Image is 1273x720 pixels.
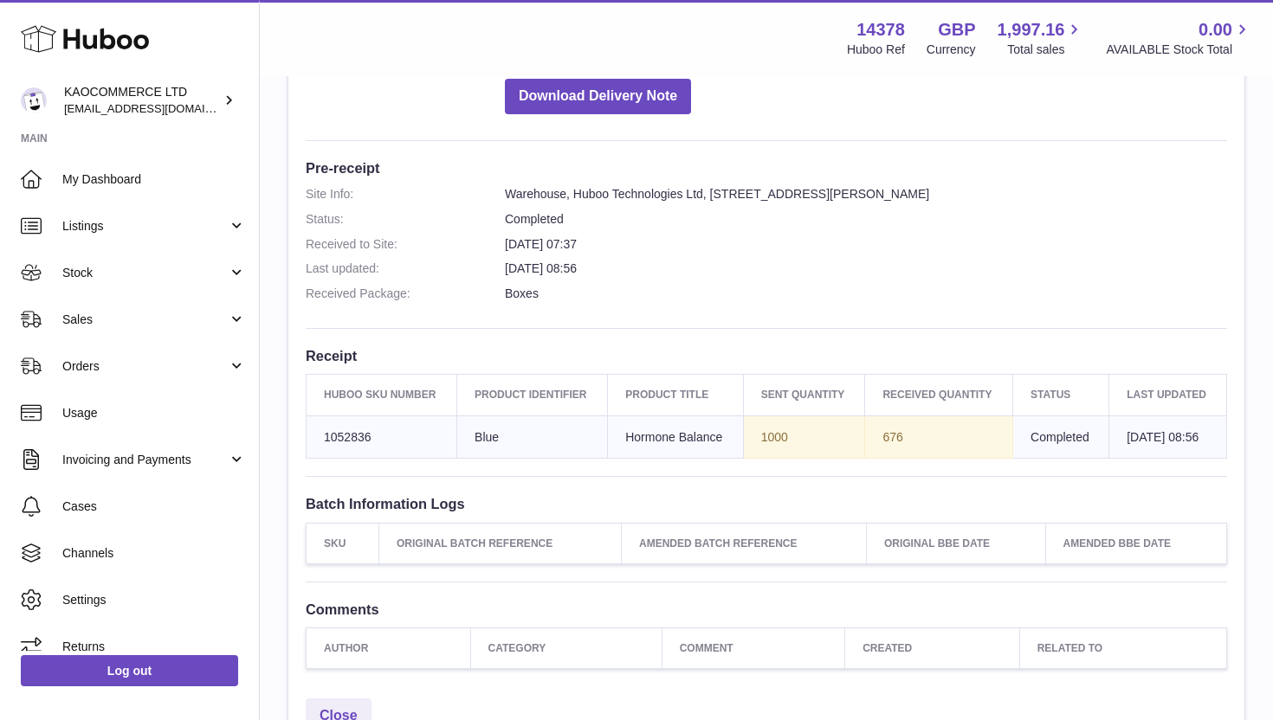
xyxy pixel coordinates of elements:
th: Original BBE Date [866,523,1045,563]
th: Product title [608,375,743,415]
a: 0.00 AVAILABLE Stock Total [1106,18,1252,58]
th: SKU [307,523,379,563]
span: Returns [62,639,246,655]
a: Log out [21,655,238,686]
dt: Last updated: [306,260,505,277]
td: Hormone Balance [608,415,743,459]
td: [DATE] 08:56 [1109,415,1227,459]
td: 1000 [743,415,865,459]
a: 1,997.16 Total sales [998,18,1085,58]
div: KAOCOMMERCE LTD [64,84,220,117]
th: Product Identifier [457,375,608,415]
span: Listings [62,218,228,235]
span: Sales [62,312,228,328]
h3: Receipt [306,346,1227,365]
span: Channels [62,545,246,562]
span: AVAILABLE Stock Total [1106,42,1252,58]
th: Status [1013,375,1109,415]
td: 676 [865,415,1013,459]
th: Category [470,627,662,668]
th: Amended Batch Reference [622,523,867,563]
th: Related to [1019,627,1226,668]
dt: Received to Site: [306,236,505,253]
th: Author [307,627,471,668]
th: Comment [662,627,844,668]
span: 1,997.16 [998,18,1065,42]
dd: Completed [505,211,1227,228]
th: Amended BBE Date [1045,523,1226,563]
strong: GBP [938,18,975,42]
th: Created [845,627,1019,668]
div: Currency [927,42,976,58]
span: Invoicing and Payments [62,452,228,468]
span: Usage [62,405,246,421]
dt: Status: [306,211,505,228]
th: Huboo SKU Number [307,375,457,415]
dd: Boxes [505,286,1227,302]
img: hello@lunera.co.uk [21,87,47,113]
button: Download Delivery Note [505,79,691,114]
th: Last updated [1109,375,1227,415]
dd: [DATE] 08:56 [505,260,1227,277]
dt: Site Info: [306,186,505,202]
h3: Batch Information Logs [306,494,1227,513]
span: [EMAIL_ADDRESS][DOMAIN_NAME] [64,101,255,115]
td: 1052836 [307,415,457,459]
dd: Warehouse, Huboo Technologies Ltd, [STREET_ADDRESS][PERSON_NAME] [505,186,1227,202]
span: 0.00 [1199,18,1232,42]
span: Settings [62,592,246,608]
span: Orders [62,358,228,375]
h3: Pre-receipt [306,158,1227,177]
th: Original Batch Reference [378,523,621,563]
h3: Comments [306,600,1227,619]
div: Huboo Ref [847,42,905,58]
td: Blue [457,415,608,459]
dd: [DATE] 07:37 [505,236,1227,253]
span: Total sales [1007,42,1084,58]
th: Sent Quantity [743,375,865,415]
td: Completed [1013,415,1109,459]
span: Stock [62,265,228,281]
span: My Dashboard [62,171,246,188]
th: Received Quantity [865,375,1013,415]
span: Cases [62,498,246,515]
dt: Received Package: [306,286,505,302]
strong: 14378 [856,18,905,42]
